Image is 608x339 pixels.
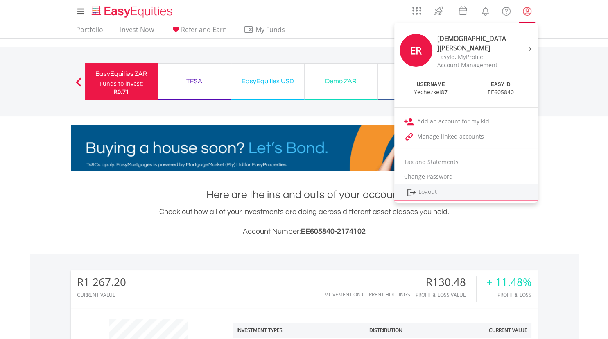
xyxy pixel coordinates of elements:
[496,2,517,18] a: FAQ's and Support
[488,88,514,96] div: EE605840
[414,88,448,96] div: Yechezkel87
[236,75,299,87] div: EasyEquities USD
[394,114,538,129] a: Add an account for my kid
[416,276,476,288] div: R130.48
[457,323,531,338] th: Current Value
[71,226,538,237] h3: Account Number:
[71,125,538,171] img: EasyMortage Promotion Banner
[475,2,496,18] a: Notifications
[417,81,445,88] div: USERNAME
[73,25,106,38] a: Portfolio
[71,206,538,237] div: Check out how all of your investments are doing across different asset classes you hold.
[437,53,506,61] div: EasyId, MyProfile,
[491,81,511,88] div: EASY ID
[181,25,227,34] span: Refer and Earn
[383,75,446,87] div: Demo USD
[394,129,538,144] a: Manage linked accounts
[167,25,230,38] a: Refer and Earn
[432,4,445,17] img: thrive-v2.svg
[456,4,470,17] img: vouchers-v2.svg
[486,292,531,298] div: Profit & Loss
[114,88,129,96] span: R0.71
[517,2,538,20] a: My Profile
[394,169,538,184] a: Change Password
[90,68,153,80] div: EasyEquities ZAR
[117,25,157,38] a: Invest Now
[244,24,297,35] span: My Funds
[88,2,176,18] a: Home page
[416,292,476,298] div: Profit & Loss Value
[90,5,176,18] img: EasyEquities_Logo.png
[451,2,475,17] a: Vouchers
[163,75,226,87] div: TFSA
[310,75,373,87] div: Demo ZAR
[394,155,538,169] a: Tax and Statements
[412,6,421,15] img: grid-menu-icon.svg
[394,25,538,103] a: ER [DEMOGRAPHIC_DATA][PERSON_NAME] EasyId, MyProfile, Account Management USERNAME Yechezkel87 EAS...
[71,187,538,202] h1: Here are the ins and outs of your account
[400,34,432,67] div: ER
[437,34,506,53] div: [DEMOGRAPHIC_DATA][PERSON_NAME]
[369,327,402,334] div: Distribution
[301,228,366,235] span: EE605840-2174102
[394,184,538,201] a: Logout
[77,292,126,298] div: CURRENT VALUE
[100,80,143,88] div: Funds to invest:
[324,292,411,297] div: Movement on Current Holdings:
[77,276,126,288] div: R1 267.20
[407,2,427,15] a: AppsGrid
[437,61,506,69] div: Account Management
[486,276,531,288] div: + 11.48%
[233,323,332,338] th: Investment Types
